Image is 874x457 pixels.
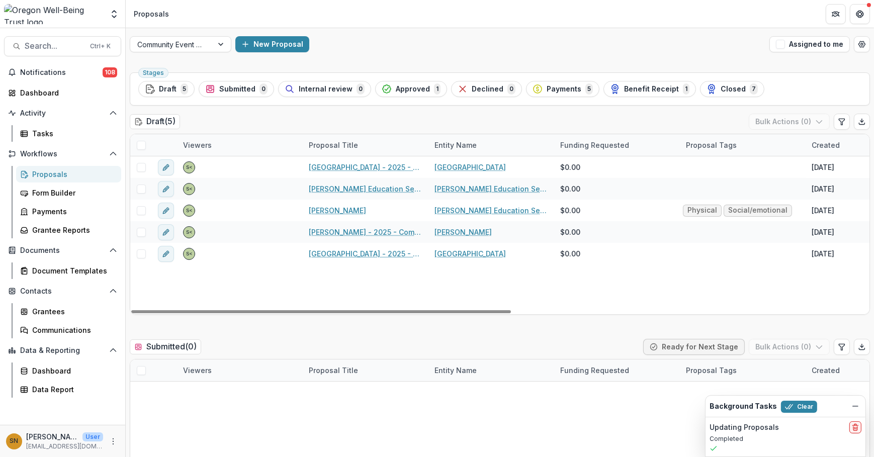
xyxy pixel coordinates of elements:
span: Closed [721,85,746,94]
a: [PERSON_NAME] [434,227,492,237]
div: Grantee Reports [32,225,113,235]
button: Benefit Receipt1 [603,81,696,97]
button: Declined0 [451,81,522,97]
span: 0 [507,83,515,95]
a: [PERSON_NAME] Education Service District - 2025 - Community Event Support Request Form [309,184,422,194]
a: Communications [16,322,121,338]
button: edit [158,159,174,175]
button: Open Workflows [4,146,121,162]
button: Edit table settings [834,114,850,130]
button: Get Help [850,4,870,24]
button: More [107,435,119,447]
button: New Proposal [235,36,309,52]
div: Funding Requested [554,134,680,156]
button: Clear [781,401,817,413]
div: Created [806,365,846,376]
div: Proposal Tags [680,134,806,156]
div: Created [806,140,846,150]
p: User [82,432,103,441]
div: Grantees [32,306,113,317]
a: [GEOGRAPHIC_DATA] [434,162,506,172]
a: Tasks [16,125,121,142]
h2: Updating Proposals [710,423,779,432]
div: Proposals [32,169,113,179]
div: Proposal Tags [680,140,743,150]
button: Assigned to me [769,36,850,52]
button: Search... [4,36,121,56]
span: Notifications [20,68,103,77]
div: Viewers [177,359,303,381]
span: $0.00 [560,227,580,237]
button: Approved1 [375,81,447,97]
div: Funding Requested [554,359,680,381]
button: edit [158,246,174,262]
div: Viewers [177,134,303,156]
a: [PERSON_NAME] [309,205,366,216]
button: Closed7 [700,81,764,97]
button: Ready for Next Stage [643,339,745,355]
button: Partners [826,4,846,24]
h2: Submitted ( 0 ) [130,339,201,354]
span: $0.00 [560,248,580,259]
div: Proposal Title [303,140,364,150]
button: Internal review0 [278,81,371,97]
p: [PERSON_NAME] [26,431,78,442]
a: Dashboard [16,362,121,379]
span: Search... [25,41,84,51]
button: Bulk Actions (0) [749,114,830,130]
div: Siri Ngai <siri@oregonwellbeing.org> [186,165,193,170]
div: Entity Name [428,365,483,376]
span: Workflows [20,150,105,158]
button: delete [849,421,861,433]
button: Open table manager [854,36,870,52]
div: Proposal Tags [680,365,743,376]
div: [DATE] [812,184,834,194]
div: Tasks [32,128,113,139]
button: Open Documents [4,242,121,258]
a: [PERSON_NAME] Education Service District Region XVII [434,205,548,216]
span: 1 [683,83,689,95]
span: 5 [585,83,593,95]
div: Siri Ngai [10,438,19,444]
div: [DATE] [812,205,834,216]
div: Payments [32,206,113,217]
a: [GEOGRAPHIC_DATA] [434,248,506,259]
div: Entity Name [428,359,554,381]
div: [DATE] [812,162,834,172]
div: Funding Requested [554,140,635,150]
a: [GEOGRAPHIC_DATA] - 2025 - Community Event Support Request Form [309,162,422,172]
div: Form Builder [32,188,113,198]
span: 0 [357,83,365,95]
span: Submitted [219,85,255,94]
a: Proposals [16,166,121,182]
button: Notifications108 [4,64,121,80]
span: 7 [750,83,758,95]
button: Export table data [854,339,870,355]
div: Siri Ngai <siri@oregonwellbeing.org> [186,230,193,235]
img: Oregon Well-Being Trust logo [4,4,103,24]
span: 0 [259,83,268,95]
div: Viewers [177,365,218,376]
a: Document Templates [16,262,121,279]
button: Edit table settings [834,339,850,355]
span: $0.00 [560,162,580,172]
button: Submitted0 [199,81,274,97]
div: Funding Requested [554,365,635,376]
a: Data Report [16,381,121,398]
p: [EMAIL_ADDRESS][DOMAIN_NAME] [26,442,103,451]
h2: Background Tasks [710,402,777,411]
div: Proposal Title [303,359,428,381]
div: Communications [32,325,113,335]
a: [PERSON_NAME] - 2025 - Community Event Support Request Form [309,227,422,237]
button: edit [158,203,174,219]
div: Document Templates [32,265,113,276]
div: Entity Name [428,134,554,156]
div: Proposal Title [303,134,428,156]
span: Payments [547,85,581,94]
span: 5 [181,83,188,95]
div: Siri Ngai <siri@oregonwellbeing.org> [186,208,193,213]
span: $0.00 [560,205,580,216]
